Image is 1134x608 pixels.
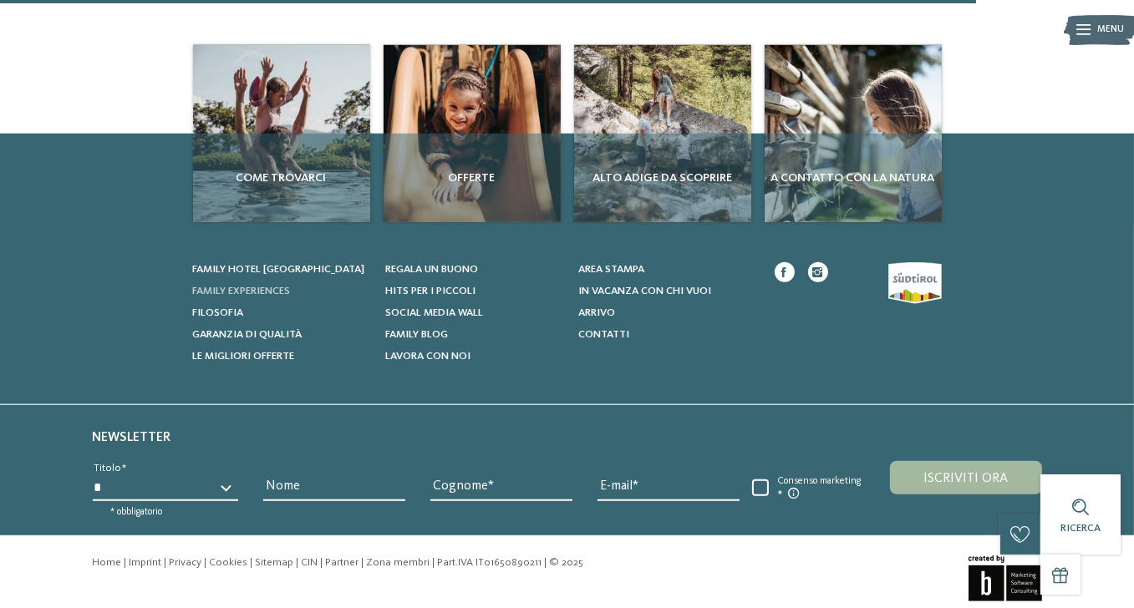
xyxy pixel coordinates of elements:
[385,306,562,321] a: Social Media Wall
[574,45,751,222] a: Il family hotel a Sesto: le Dolomiti a due passi da voi Alto Adige da scoprire
[385,264,478,275] span: Regala un buono
[193,45,370,222] img: Il family hotel a Sesto: le Dolomiti a due passi da voi
[384,45,561,222] img: Il family hotel a Sesto: le Dolomiti a due passi da voi
[93,431,171,444] span: Newsletter
[210,557,248,568] a: Cookies
[578,284,755,299] a: In vacanza con chi vuoi
[385,284,562,299] a: Hits per i piccoli
[193,351,295,362] span: Le migliori offerte
[193,264,365,275] span: Family hotel [GEOGRAPHIC_DATA]
[362,557,364,568] span: |
[578,264,644,275] span: Area stampa
[256,557,294,568] a: Sitemap
[193,284,369,299] a: Family experiences
[578,306,755,321] a: Arrivo
[385,349,562,364] a: Lavora con noi
[545,557,547,568] span: |
[769,474,865,502] span: Consenso marketing
[193,306,369,321] a: Filosofia
[385,327,562,342] a: Family Blog
[385,286,475,296] span: Hits per i piccoli
[125,557,127,568] span: |
[765,45,942,222] img: Il family hotel a Sesto: le Dolomiti a due passi da voi
[130,557,162,568] a: Imprint
[581,170,745,186] span: Alto Adige da scoprire
[384,45,561,222] a: Il family hotel a Sesto: le Dolomiti a due passi da voi Offerte
[193,307,244,318] span: Filosofia
[302,557,318,568] a: CIN
[550,557,584,568] span: © 2025
[193,286,291,296] span: Family experiences
[578,307,615,318] span: Arrivo
[170,557,202,568] a: Privacy
[765,45,942,222] a: Il family hotel a Sesto: le Dolomiti a due passi da voi A contatto con la natura
[193,45,370,222] a: Il family hotel a Sesto: le Dolomiti a due passi da voi Come trovarci
[574,45,751,222] img: Il family hotel a Sesto: le Dolomiti a due passi da voi
[200,170,364,186] span: Come trovarci
[771,170,935,186] span: A contatto con la natura
[385,307,483,318] span: Social Media Wall
[205,557,207,568] span: |
[923,472,1008,485] span: Iscriviti ora
[193,262,369,277] a: Family hotel [GEOGRAPHIC_DATA]
[251,557,253,568] span: |
[111,507,163,517] span: * obbligatorio
[969,555,1042,601] img: Brandnamic GmbH | Leading Hospitality Solutions
[93,557,122,568] a: Home
[578,286,711,296] span: In vacanza con chi vuoi
[385,329,448,340] span: Family Blog
[193,327,369,342] a: Garanzia di qualità
[390,170,554,186] span: Offerte
[438,557,542,568] span: Part.IVA IT01650890211
[385,351,470,362] span: Lavora con noi
[578,262,755,277] a: Area stampa
[433,557,435,568] span: |
[890,461,1041,494] button: Iscriviti ora
[297,557,299,568] span: |
[385,262,562,277] a: Regala un buono
[326,557,359,568] a: Partner
[193,349,369,364] a: Le migliori offerte
[367,557,430,568] a: Zona membri
[578,327,755,342] a: Contatti
[578,329,629,340] span: Contatti
[321,557,323,568] span: |
[165,557,167,568] span: |
[193,329,303,340] span: Garanzia di qualità
[1060,523,1101,534] span: Ricerca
